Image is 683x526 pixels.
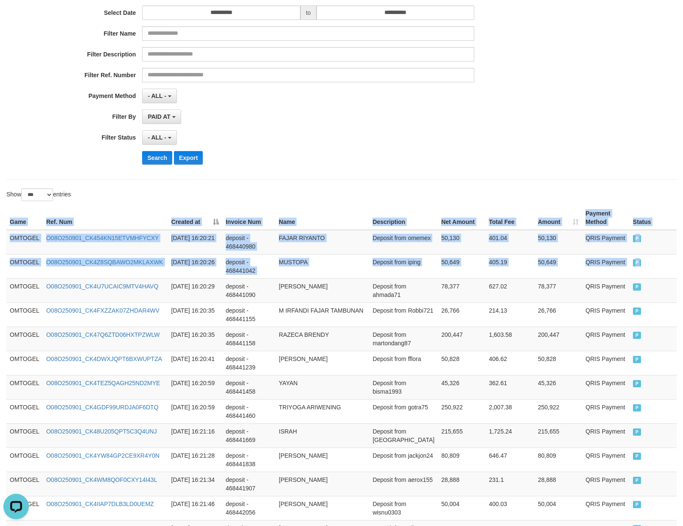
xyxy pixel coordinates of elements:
[633,428,641,436] span: PAID
[438,327,485,351] td: 200,447
[369,423,438,448] td: Deposit from [GEOGRAPHIC_DATA]
[168,327,222,351] td: [DATE] 16:20:35
[275,399,369,423] td: TRIYOGA ARIWENING
[222,375,275,399] td: deposit - 468441458
[535,206,582,230] th: Amount: activate to sort column ascending
[438,448,485,472] td: 80,809
[582,302,630,327] td: QRIS Payment
[6,206,43,230] th: Game
[222,302,275,327] td: deposit - 468441155
[46,355,162,362] a: O08O250901_CK4DWXJQPT6BXWUPTZA
[438,302,485,327] td: 26,766
[582,230,630,255] td: QRIS Payment
[6,448,43,472] td: OMTOGEL
[485,423,535,448] td: 1,725.24
[6,351,43,375] td: OMTOGEL
[535,230,582,255] td: 50,130
[535,399,582,423] td: 250,922
[369,278,438,302] td: Deposit from ahmada71
[485,254,535,278] td: 405.19
[275,448,369,472] td: [PERSON_NAME]
[582,278,630,302] td: QRIS Payment
[222,448,275,472] td: deposit - 468441838
[168,496,222,520] td: [DATE] 16:21:46
[275,278,369,302] td: [PERSON_NAME]
[6,472,43,496] td: OMTOGEL
[582,496,630,520] td: QRIS Payment
[222,327,275,351] td: deposit - 468441158
[46,404,159,411] a: O08O250901_CK4GDF99URDJA0F6DTQ
[222,399,275,423] td: deposit - 468441460
[485,230,535,255] td: 401.04
[485,472,535,496] td: 231.1
[6,188,71,201] label: Show entries
[275,351,369,375] td: [PERSON_NAME]
[535,254,582,278] td: 50,649
[630,206,677,230] th: Status
[142,89,176,103] button: - ALL -
[369,472,438,496] td: Deposit from aerox155
[438,472,485,496] td: 28,888
[46,307,160,314] a: O08O250901_CK4FXZZAK07ZHDAR4WV
[168,278,222,302] td: [DATE] 16:20:29
[438,206,485,230] th: Net Amount
[21,188,53,201] select: Showentries
[582,254,630,278] td: QRIS Payment
[46,235,159,241] a: O08O250901_CK454KN15ETVMHFYCXY
[46,283,158,290] a: O08O250901_CK4U7UCAIC9MTV4HAVQ
[6,423,43,448] td: OMTOGEL
[142,151,172,165] button: Search
[168,302,222,327] td: [DATE] 16:20:35
[535,375,582,399] td: 45,326
[222,278,275,302] td: deposit - 468441090
[535,327,582,351] td: 200,447
[168,448,222,472] td: [DATE] 16:21:28
[168,206,222,230] th: Created at: activate to sort column descending
[3,3,29,29] button: Open LiveChat chat widget
[369,206,438,230] th: Description
[222,254,275,278] td: deposit - 468441042
[148,134,166,141] span: - ALL -
[438,399,485,423] td: 250,922
[46,501,154,507] a: O08O250901_CK4IIAP7DLB3LD0UEMZ
[438,423,485,448] td: 215,655
[485,278,535,302] td: 627.02
[535,302,582,327] td: 26,766
[369,302,438,327] td: Deposit from Robbi721
[438,496,485,520] td: 50,004
[369,375,438,399] td: Deposit from bisma1993
[275,327,369,351] td: RAZECA BRENDY
[438,278,485,302] td: 78,377
[6,302,43,327] td: OMTOGEL
[633,259,641,266] span: PAID
[582,472,630,496] td: QRIS Payment
[485,448,535,472] td: 646.47
[535,496,582,520] td: 50,004
[168,254,222,278] td: [DATE] 16:20:26
[6,230,43,255] td: OMTOGEL
[6,375,43,399] td: OMTOGEL
[485,375,535,399] td: 362.61
[300,6,316,20] span: to
[142,130,176,145] button: - ALL -
[582,399,630,423] td: QRIS Payment
[168,423,222,448] td: [DATE] 16:21:16
[222,230,275,255] td: deposit - 468440980
[369,496,438,520] td: Deposit from wisnu0303
[582,448,630,472] td: QRIS Payment
[633,356,641,363] span: PAID
[633,501,641,508] span: PAID
[633,308,641,315] span: PAID
[6,399,43,423] td: OMTOGEL
[46,428,157,435] a: O08O250901_CK48U205QPT5C3Q4UNJ
[168,472,222,496] td: [DATE] 16:21:34
[275,423,369,448] td: ISRAH
[148,92,166,99] span: - ALL -
[46,452,160,459] a: O08O250901_CK4YW84GP2CE9XR4Y0N
[142,109,181,124] button: PAID AT
[174,151,203,165] button: Export
[369,399,438,423] td: Deposit from gotra75
[168,230,222,255] td: [DATE] 16:20:21
[46,476,157,483] a: O08O250901_CK4WM8QOF0CXY14I43L
[485,351,535,375] td: 406.62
